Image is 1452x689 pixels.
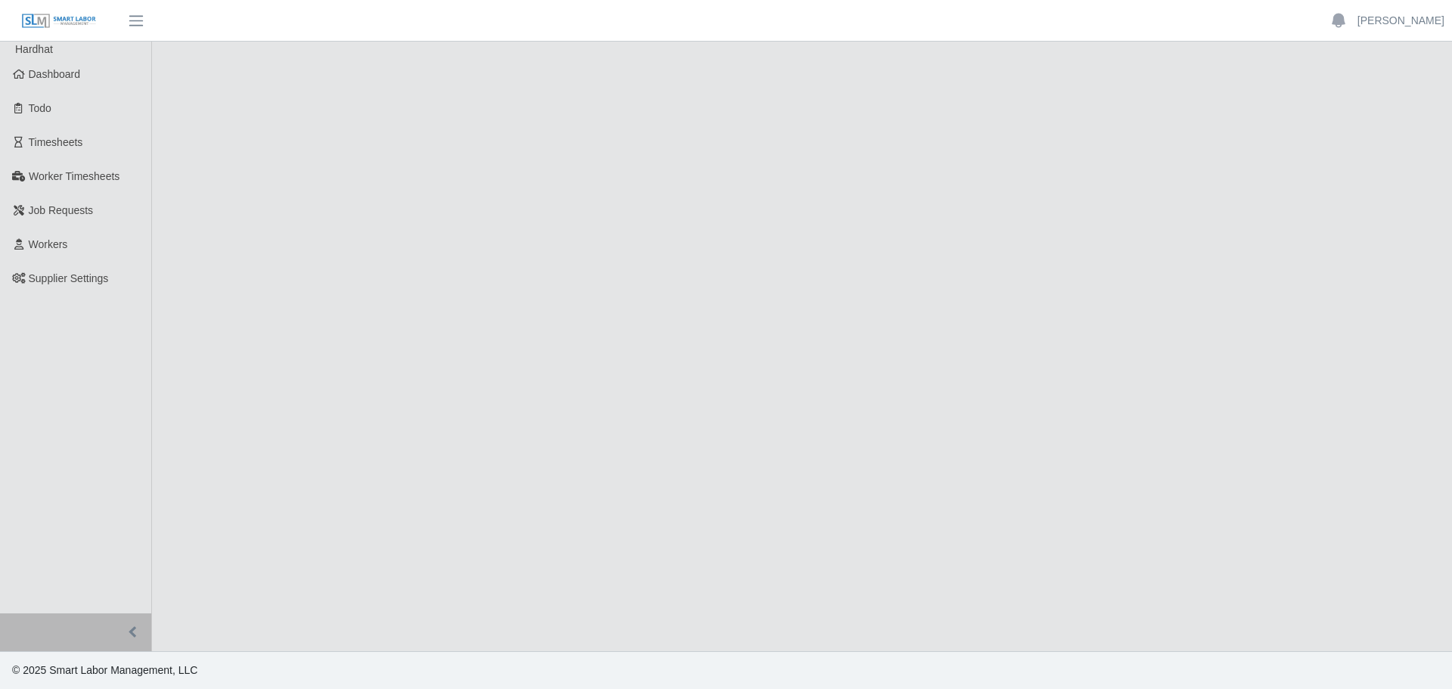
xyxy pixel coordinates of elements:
span: © 2025 Smart Labor Management, LLC [12,664,197,676]
span: Worker Timesheets [29,170,119,182]
span: Workers [29,238,68,250]
span: Hardhat [15,43,53,55]
span: Job Requests [29,204,94,216]
img: SLM Logo [21,13,97,29]
a: [PERSON_NAME] [1357,13,1444,29]
span: Timesheets [29,136,83,148]
span: Supplier Settings [29,272,109,284]
span: Todo [29,102,51,114]
span: Dashboard [29,68,81,80]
